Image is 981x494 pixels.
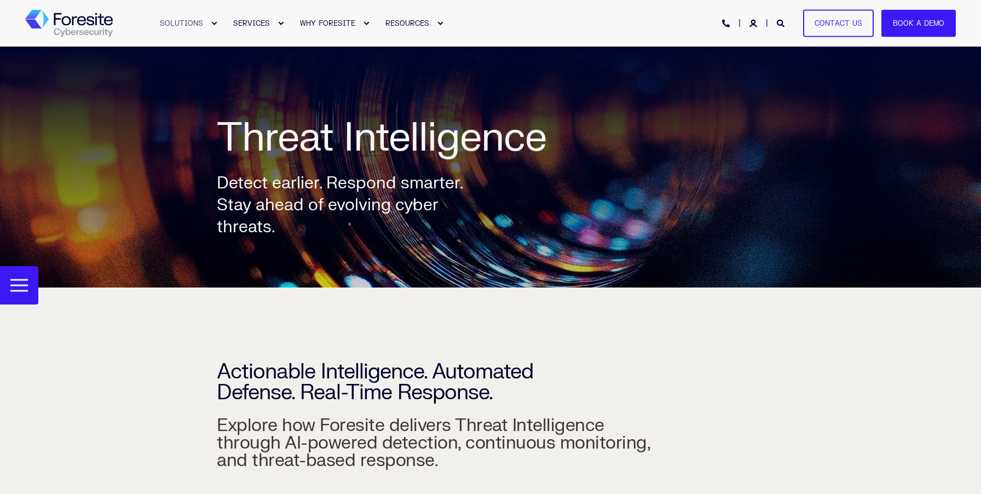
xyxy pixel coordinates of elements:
h2: Actionable Intelligence. Automated Defense. Real-Time Response. [217,285,584,403]
span: WHY FORESITE [300,19,355,27]
a: Book a Demo [881,9,956,37]
a: Open Search [777,18,787,27]
div: Expand SERVICES [278,20,284,27]
div: Expand RESOURCES [437,20,443,27]
a: Login [749,18,759,27]
span: RESOURCES [385,19,429,27]
span: SOLUTIONS [160,19,203,27]
div: Detect earlier. Respond smarter. Stay ahead of evolving cyber threats. [217,173,490,238]
a: Contact Us [803,9,874,37]
div: Expand WHY FORESITE [363,20,370,27]
a: Back to Home [25,10,113,37]
h3: Explore how Foresite delivers Threat Intelligence through AI-powered detection, continuous monito... [217,340,655,469]
img: Foresite logo, a hexagon shape of blues with a directional arrow to the right hand side, and the ... [25,10,113,37]
div: Expand SOLUTIONS [211,20,217,27]
span: Threat Intelligence [217,113,546,163]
